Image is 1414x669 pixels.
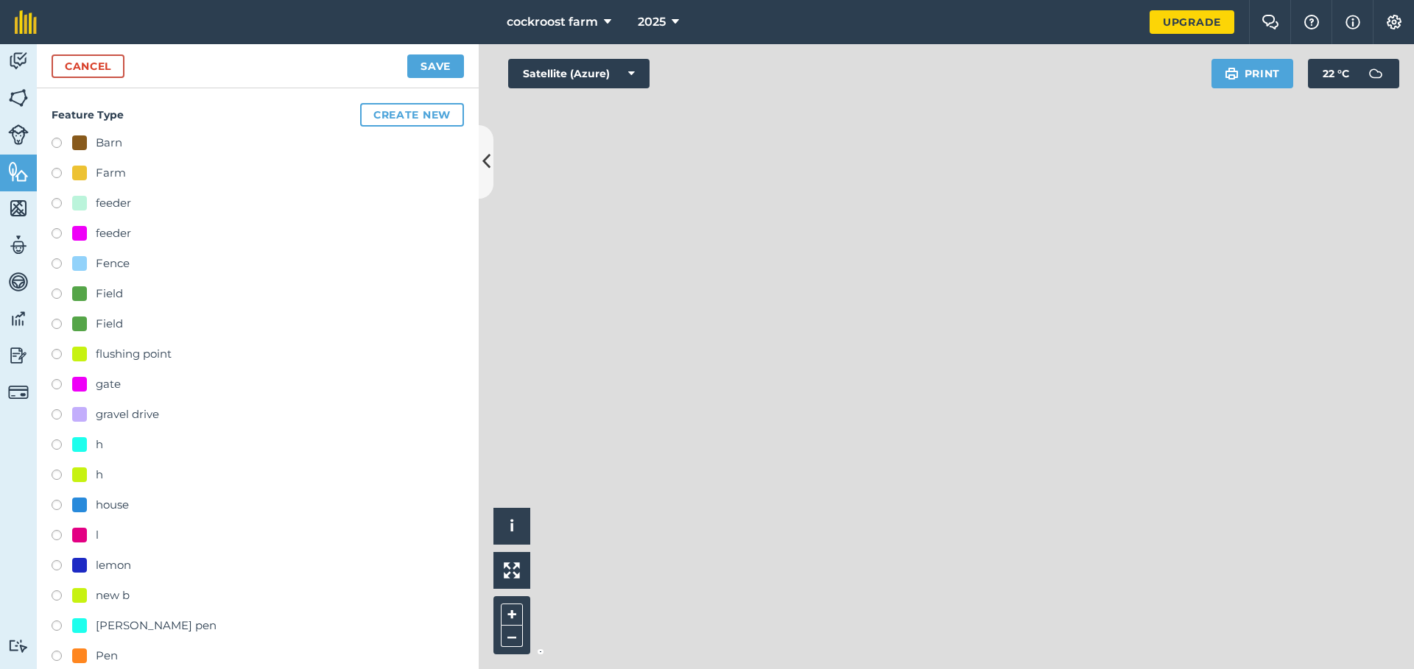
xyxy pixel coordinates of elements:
img: svg+xml;base64,PHN2ZyB4bWxucz0iaHR0cDovL3d3dy53My5vcmcvMjAwMC9zdmciIHdpZHRoPSIxNyIgaGVpZ2h0PSIxNy... [1346,13,1360,31]
img: fieldmargin Logo [15,10,37,34]
div: [PERSON_NAME] pen [96,617,217,634]
div: feeder [96,194,131,212]
img: svg+xml;base64,PD94bWwgdmVyc2lvbj0iMS4wIiBlbmNvZGluZz0idXRmLTgiPz4KPCEtLSBHZW5lcmF0b3I6IEFkb2JlIE... [8,344,29,367]
button: Create new [360,103,464,127]
img: svg+xml;base64,PD94bWwgdmVyc2lvbj0iMS4wIiBlbmNvZGluZz0idXRmLTgiPz4KPCEtLSBHZW5lcmF0b3I6IEFkb2JlIE... [8,639,29,653]
button: i [493,508,530,545]
img: svg+xml;base64,PHN2ZyB4bWxucz0iaHR0cDovL3d3dy53My5vcmcvMjAwMC9zdmciIHdpZHRoPSIxOSIgaGVpZ2h0PSIyNC... [1225,65,1239,82]
div: h [96,436,103,453]
img: Two speech bubbles overlapping with the left bubble in the forefront [1262,15,1279,29]
div: house [96,496,129,514]
div: Field [96,285,123,302]
img: A question mark icon [1303,15,1320,29]
img: Four arrows, one pointing top left, one top right, one bottom right and the last bottom left [504,562,520,578]
img: svg+xml;base64,PHN2ZyB4bWxucz0iaHR0cDovL3d3dy53My5vcmcvMjAwMC9zdmciIHdpZHRoPSI1NiIgaGVpZ2h0PSI2MC... [8,87,29,109]
div: lemon [96,556,131,574]
a: Upgrade [1150,10,1234,34]
button: Save [407,54,464,78]
span: cockroost farm [507,13,598,31]
span: 22 ° C [1323,59,1349,88]
h4: Feature Type [52,103,464,127]
img: svg+xml;base64,PD94bWwgdmVyc2lvbj0iMS4wIiBlbmNvZGluZz0idXRmLTgiPz4KPCEtLSBHZW5lcmF0b3I6IEFkb2JlIE... [8,271,29,293]
div: Pen [96,647,118,665]
div: flushing point [96,345,172,363]
button: – [501,626,523,647]
img: svg+xml;base64,PD94bWwgdmVyc2lvbj0iMS4wIiBlbmNvZGluZz0idXRmLTgiPz4KPCEtLSBHZW5lcmF0b3I6IEFkb2JlIE... [8,382,29,403]
img: svg+xml;base64,PD94bWwgdmVyc2lvbj0iMS4wIiBlbmNvZGluZz0idXRmLTgiPz4KPCEtLSBHZW5lcmF0b3I6IEFkb2JlIE... [8,50,29,72]
img: svg+xml;base64,PD94bWwgdmVyc2lvbj0iMS4wIiBlbmNvZGluZz0idXRmLTgiPz4KPCEtLSBHZW5lcmF0b3I6IEFkb2JlIE... [8,124,29,145]
div: Fence [96,255,130,272]
div: new b [96,587,130,604]
img: svg+xml;base64,PHN2ZyB4bWxucz0iaHR0cDovL3d3dy53My5vcmcvMjAwMC9zdmciIHdpZHRoPSI1NiIgaGVpZ2h0PSI2MC... [8,160,29,183]
img: svg+xml;base64,PD94bWwgdmVyc2lvbj0iMS4wIiBlbmNvZGluZz0idXRmLTgiPz4KPCEtLSBHZW5lcmF0b3I6IEFkb2JlIE... [8,234,29,256]
div: feeder [96,224,131,242]
button: Satellite (Azure) [508,59,650,88]
a: Cancel [52,54,124,78]
span: 2025 [638,13,666,31]
div: Farm [96,164,126,182]
img: svg+xml;base64,PD94bWwgdmVyc2lvbj0iMS4wIiBlbmNvZGluZz0idXRmLTgiPz4KPCEtLSBHZW5lcmF0b3I6IEFkb2JlIE... [8,308,29,330]
div: h [96,466,103,484]
button: 22 °C [1308,59,1399,88]
div: Field [96,315,123,333]
div: gravel drive [96,406,159,423]
div: gate [96,375,121,393]
button: + [501,603,523,626]
img: svg+xml;base64,PHN2ZyB4bWxucz0iaHR0cDovL3d3dy53My5vcmcvMjAwMC9zdmciIHdpZHRoPSI1NiIgaGVpZ2h0PSI2MC... [8,197,29,219]
span: i [510,517,514,535]
img: A cog icon [1385,15,1403,29]
div: Barn [96,134,122,152]
img: svg+xml;base64,PD94bWwgdmVyc2lvbj0iMS4wIiBlbmNvZGluZz0idXRmLTgiPz4KPCEtLSBHZW5lcmF0b3I6IEFkb2JlIE... [1361,59,1390,88]
button: Print [1211,59,1294,88]
div: l [96,526,99,544]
